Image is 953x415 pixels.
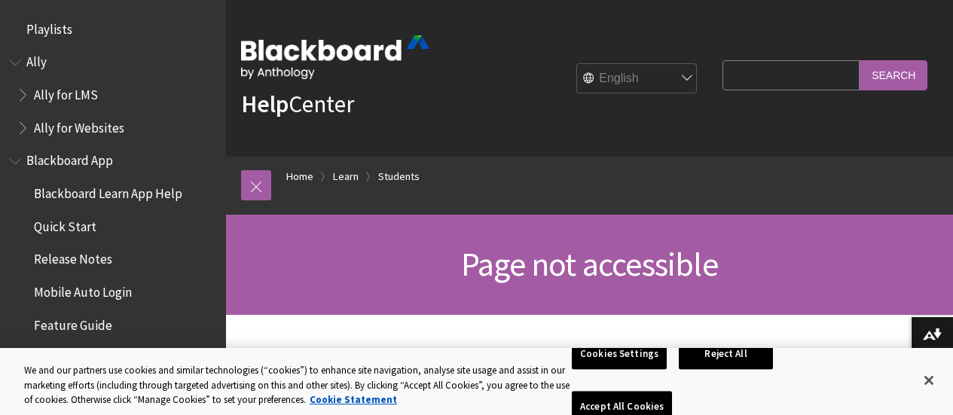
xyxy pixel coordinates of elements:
nav: Book outline for Playlists [9,17,217,42]
strong: Help [241,89,289,119]
span: Ally [26,50,47,70]
span: Release Notes [34,247,112,267]
span: Page not accessible [461,243,718,285]
span: Instructors [34,346,95,366]
img: Blackboard by Anthology [241,35,429,79]
button: Cookies Settings [572,338,667,370]
div: We and our partners use cookies and similar technologies (“cookies”) to enhance site navigation, ... [24,363,572,407]
button: Close [912,364,945,397]
span: Quick Start [34,214,96,234]
span: Ally for LMS [34,82,98,102]
a: Home [286,167,313,186]
select: Site Language Selector [577,64,698,94]
span: Feature Guide [34,313,112,333]
a: Learn [333,167,359,186]
span: Mobile Auto Login [34,279,132,300]
input: Search [860,60,927,90]
span: Playlists [26,17,72,37]
a: HelpCenter [241,89,354,119]
span: Ally for Websites [34,115,124,136]
button: Reject All [679,338,773,370]
span: Blackboard Learn App Help [34,181,182,201]
span: Blackboard App [26,148,113,169]
nav: Book outline for Anthology Ally Help [9,50,217,141]
a: Students [378,167,420,186]
a: More information about your privacy, opens in a new tab [310,393,397,406]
